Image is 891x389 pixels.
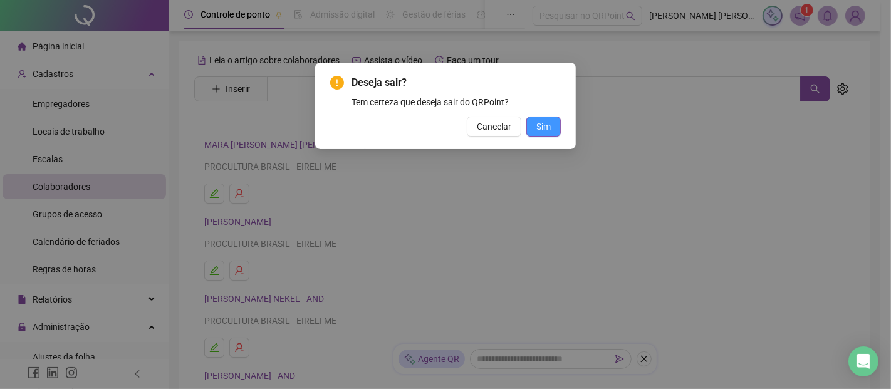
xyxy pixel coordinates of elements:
div: Tem certeza que deseja sair do QRPoint? [352,95,561,109]
span: Cancelar [477,120,511,133]
span: Deseja sair? [352,75,561,90]
span: exclamation-circle [330,76,344,90]
div: Open Intercom Messenger [848,346,878,376]
span: Sim [536,120,551,133]
button: Cancelar [467,117,521,137]
button: Sim [526,117,561,137]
